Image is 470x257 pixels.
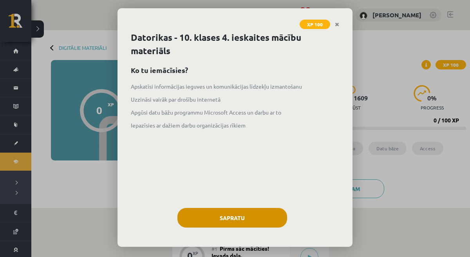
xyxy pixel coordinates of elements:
[330,17,344,32] a: Close
[131,65,339,75] h2: Ko tu iemācīsies?
[131,82,339,91] p: Apskatīsi informācijas ieguves un komunikācijas līdzekļu izmantošanu
[131,31,339,58] h1: Datorikas - 10. klases 4. ieskaites mācību materiāls
[131,108,339,117] p: Apgūsi datu bāžu programmu Microsoft Access un darbu ar to
[131,121,339,129] p: Iepazīsies ar dažiem darbu organizācijas rīkiem
[300,20,330,29] span: XP 100
[177,208,287,228] button: Sapratu
[131,95,339,104] p: Uzzināsi vairāk par drošību internetā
